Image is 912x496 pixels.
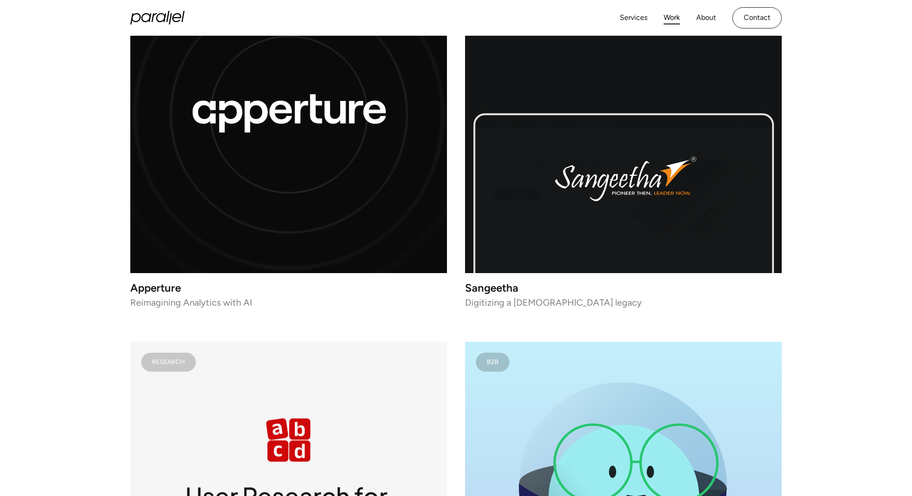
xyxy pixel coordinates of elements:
[487,360,499,364] div: b2b
[130,284,447,292] h3: Apperture
[696,11,716,24] a: About
[620,11,647,24] a: Services
[130,11,185,24] a: home
[152,360,185,364] div: Research
[465,299,782,305] p: Digitizing a [DEMOGRAPHIC_DATA] legacy
[732,7,782,28] a: Contact
[465,284,782,292] h3: Sangeetha
[664,11,680,24] a: Work
[130,299,447,305] p: Reimagining Analytics with AI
